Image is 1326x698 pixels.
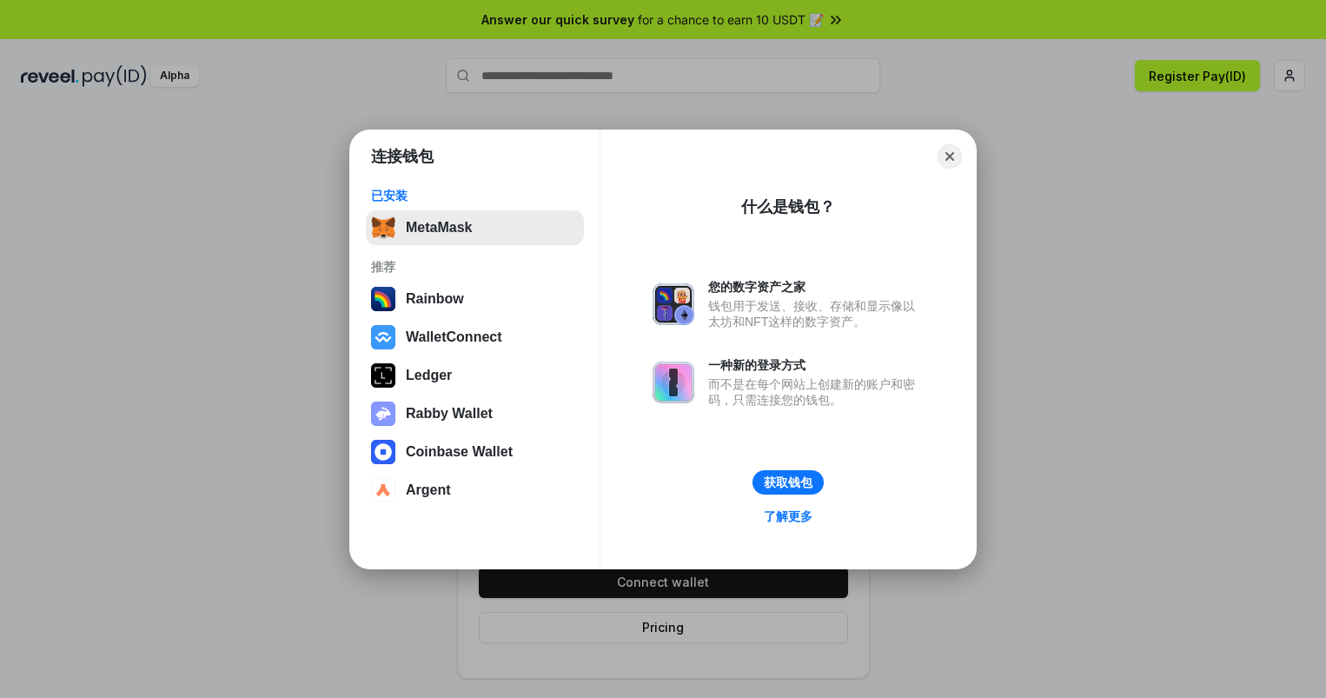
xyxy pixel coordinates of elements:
div: Rainbow [406,291,464,307]
div: 了解更多 [764,509,812,524]
div: WalletConnect [406,329,502,345]
img: svg+xml,%3Csvg%20width%3D%2228%22%20height%3D%2228%22%20viewBox%3D%220%200%2028%2028%22%20fill%3D... [371,478,395,502]
div: 钱包用于发送、接收、存储和显示像以太坊和NFT这样的数字资产。 [708,298,924,329]
div: Coinbase Wallet [406,444,513,460]
img: svg+xml,%3Csvg%20xmlns%3D%22http%3A%2F%2Fwww.w3.org%2F2000%2Fsvg%22%20width%3D%2228%22%20height%3... [371,363,395,388]
div: 推荐 [371,259,579,275]
div: 而不是在每个网站上创建新的账户和密码，只需连接您的钱包。 [708,376,924,408]
button: Rabby Wallet [366,396,584,431]
button: Ledger [366,358,584,393]
h1: 连接钱包 [371,146,434,167]
button: Argent [366,473,584,508]
img: svg+xml,%3Csvg%20width%3D%2228%22%20height%3D%2228%22%20viewBox%3D%220%200%2028%2028%22%20fill%3D... [371,440,395,464]
div: 已安装 [371,188,579,203]
a: 了解更多 [753,505,823,528]
div: Rabby Wallet [406,406,493,422]
button: MetaMask [366,210,584,245]
button: Coinbase Wallet [366,435,584,469]
div: Ledger [406,368,452,383]
div: 什么是钱包？ [741,196,835,217]
div: 获取钱包 [764,475,812,490]
button: Close [938,144,962,169]
img: svg+xml,%3Csvg%20xmlns%3D%22http%3A%2F%2Fwww.w3.org%2F2000%2Fsvg%22%20fill%3D%22none%22%20viewBox... [653,283,694,325]
button: Rainbow [366,282,584,316]
div: MetaMask [406,220,472,236]
div: 一种新的登录方式 [708,357,924,373]
img: svg+xml,%3Csvg%20fill%3D%22none%22%20height%3D%2233%22%20viewBox%3D%220%200%2035%2033%22%20width%... [371,216,395,240]
button: 获取钱包 [753,470,824,495]
img: svg+xml,%3Csvg%20width%3D%22120%22%20height%3D%22120%22%20viewBox%3D%220%200%20120%20120%22%20fil... [371,287,395,311]
button: WalletConnect [366,320,584,355]
img: svg+xml,%3Csvg%20width%3D%2228%22%20height%3D%2228%22%20viewBox%3D%220%200%2028%2028%22%20fill%3D... [371,325,395,349]
div: 您的数字资产之家 [708,279,924,295]
div: Argent [406,482,451,498]
img: svg+xml,%3Csvg%20xmlns%3D%22http%3A%2F%2Fwww.w3.org%2F2000%2Fsvg%22%20fill%3D%22none%22%20viewBox... [371,402,395,426]
img: svg+xml,%3Csvg%20xmlns%3D%22http%3A%2F%2Fwww.w3.org%2F2000%2Fsvg%22%20fill%3D%22none%22%20viewBox... [653,362,694,403]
